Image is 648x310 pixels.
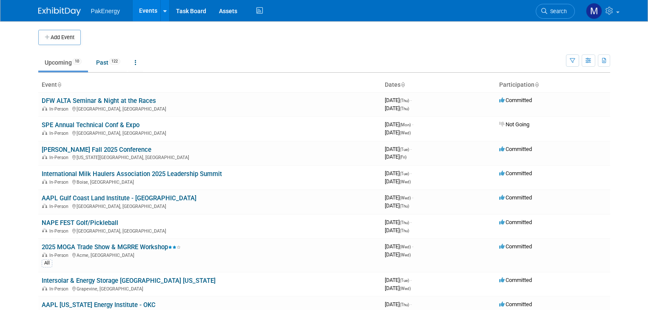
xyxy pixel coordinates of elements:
[42,129,378,136] div: [GEOGRAPHIC_DATA], [GEOGRAPHIC_DATA]
[42,97,156,105] a: DFW ALTA Seminar & Night at the Races
[400,106,409,111] span: (Thu)
[400,155,406,159] span: (Fri)
[385,301,412,307] span: [DATE]
[400,196,411,200] span: (Wed)
[499,170,532,176] span: Committed
[42,179,47,184] img: In-Person Event
[49,253,71,258] span: In-Person
[400,98,409,103] span: (Thu)
[400,286,411,291] span: (Wed)
[42,131,47,135] img: In-Person Event
[499,277,532,283] span: Committed
[400,220,409,225] span: (Thu)
[547,8,567,14] span: Search
[385,277,412,283] span: [DATE]
[385,227,409,233] span: [DATE]
[385,194,413,201] span: [DATE]
[385,97,412,103] span: [DATE]
[42,106,47,111] img: In-Person Event
[499,146,532,152] span: Committed
[49,106,71,112] span: In-Person
[49,228,71,234] span: In-Person
[42,228,47,233] img: In-Person Event
[400,228,409,233] span: (Thu)
[400,147,409,152] span: (Tue)
[42,170,222,178] a: International Milk Haulers Association 2025 Leadership Summit
[400,131,411,135] span: (Wed)
[72,58,82,65] span: 10
[42,286,47,290] img: In-Person Event
[42,259,52,267] div: All
[400,179,411,184] span: (Wed)
[586,3,602,19] img: Mary Walker
[410,170,412,176] span: -
[410,97,412,103] span: -
[49,204,71,209] span: In-Person
[412,194,413,201] span: -
[412,121,413,128] span: -
[410,301,412,307] span: -
[385,105,409,111] span: [DATE]
[57,81,61,88] a: Sort by Event Name
[499,97,532,103] span: Committed
[49,286,71,292] span: In-Person
[496,78,610,92] th: Participation
[385,129,411,136] span: [DATE]
[385,146,412,152] span: [DATE]
[410,219,412,225] span: -
[38,54,88,71] a: Upcoming10
[91,8,120,14] span: PakEnergy
[38,7,81,16] img: ExhibitDay
[400,122,411,127] span: (Mon)
[42,155,47,159] img: In-Person Event
[42,277,216,284] a: Intersolar & Energy Storage [GEOGRAPHIC_DATA] [US_STATE]
[385,154,406,160] span: [DATE]
[42,178,378,185] div: Boise, [GEOGRAPHIC_DATA]
[385,243,413,250] span: [DATE]
[42,253,47,257] img: In-Person Event
[400,204,409,208] span: (Thu)
[42,202,378,209] div: [GEOGRAPHIC_DATA], [GEOGRAPHIC_DATA]
[381,78,496,92] th: Dates
[499,121,529,128] span: Not Going
[499,301,532,307] span: Committed
[499,194,532,201] span: Committed
[499,219,532,225] span: Committed
[385,285,411,291] span: [DATE]
[49,155,71,160] span: In-Person
[90,54,127,71] a: Past122
[49,131,71,136] span: In-Person
[42,105,378,112] div: [GEOGRAPHIC_DATA], [GEOGRAPHIC_DATA]
[42,251,378,258] div: Acme, [GEOGRAPHIC_DATA]
[42,301,156,309] a: AAPL [US_STATE] Energy Institute - OKC
[385,121,413,128] span: [DATE]
[385,251,411,258] span: [DATE]
[109,58,120,65] span: 122
[49,179,71,185] span: In-Person
[42,121,139,129] a: SPE Annual Technical Conf & Expo
[385,202,409,209] span: [DATE]
[385,170,412,176] span: [DATE]
[385,219,412,225] span: [DATE]
[536,4,575,19] a: Search
[42,194,196,202] a: AAPL Gulf Coast Land Institute - [GEOGRAPHIC_DATA]
[42,146,151,154] a: [PERSON_NAME] Fall 2025 Conference
[400,278,409,283] span: (Tue)
[412,243,413,250] span: -
[410,277,412,283] span: -
[38,78,381,92] th: Event
[42,227,378,234] div: [GEOGRAPHIC_DATA], [GEOGRAPHIC_DATA]
[42,204,47,208] img: In-Person Event
[499,243,532,250] span: Committed
[410,146,412,152] span: -
[42,285,378,292] div: Grapevine, [GEOGRAPHIC_DATA]
[400,171,409,176] span: (Tue)
[400,253,411,257] span: (Wed)
[38,30,81,45] button: Add Event
[400,302,409,307] span: (Thu)
[400,245,411,249] span: (Wed)
[42,219,118,227] a: NAPE FEST Golf/Pickleball
[385,178,411,185] span: [DATE]
[42,154,378,160] div: [US_STATE][GEOGRAPHIC_DATA], [GEOGRAPHIC_DATA]
[534,81,539,88] a: Sort by Participation Type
